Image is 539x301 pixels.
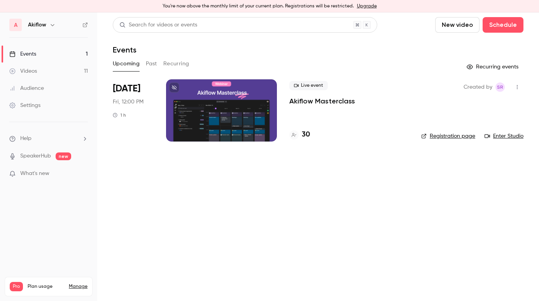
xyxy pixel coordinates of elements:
[495,82,505,92] span: Santiago Romero
[463,61,523,73] button: Recurring events
[79,170,88,177] iframe: Noticeable Trigger
[9,101,40,109] div: Settings
[20,152,51,160] a: SpeakerHub
[289,129,310,140] a: 30
[56,152,71,160] span: new
[497,82,503,92] span: SR
[357,3,377,9] a: Upgrade
[9,67,37,75] div: Videos
[9,50,36,58] div: Events
[113,112,126,118] div: 1 h
[483,17,523,33] button: Schedule
[113,98,143,106] span: Fri, 12:00 PM
[20,170,49,178] span: What's new
[421,132,475,140] a: Registration page
[69,283,87,290] a: Manage
[28,21,46,29] h6: Akiflow
[28,283,64,290] span: Plan usage
[10,282,23,291] span: Pro
[113,45,136,54] h1: Events
[289,81,328,90] span: Live event
[289,96,355,106] a: Akiflow Masterclass
[113,82,140,95] span: [DATE]
[302,129,310,140] h4: 30
[485,132,523,140] a: Enter Studio
[20,135,31,143] span: Help
[14,21,17,29] span: A
[9,135,88,143] li: help-dropdown-opener
[9,84,44,92] div: Audience
[113,79,154,142] div: Oct 10 Fri, 12:00 PM (America/Buenos Aires)
[163,58,189,70] button: Recurring
[113,58,140,70] button: Upcoming
[119,21,197,29] div: Search for videos or events
[464,82,492,92] span: Created by
[435,17,479,33] button: New video
[146,58,157,70] button: Past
